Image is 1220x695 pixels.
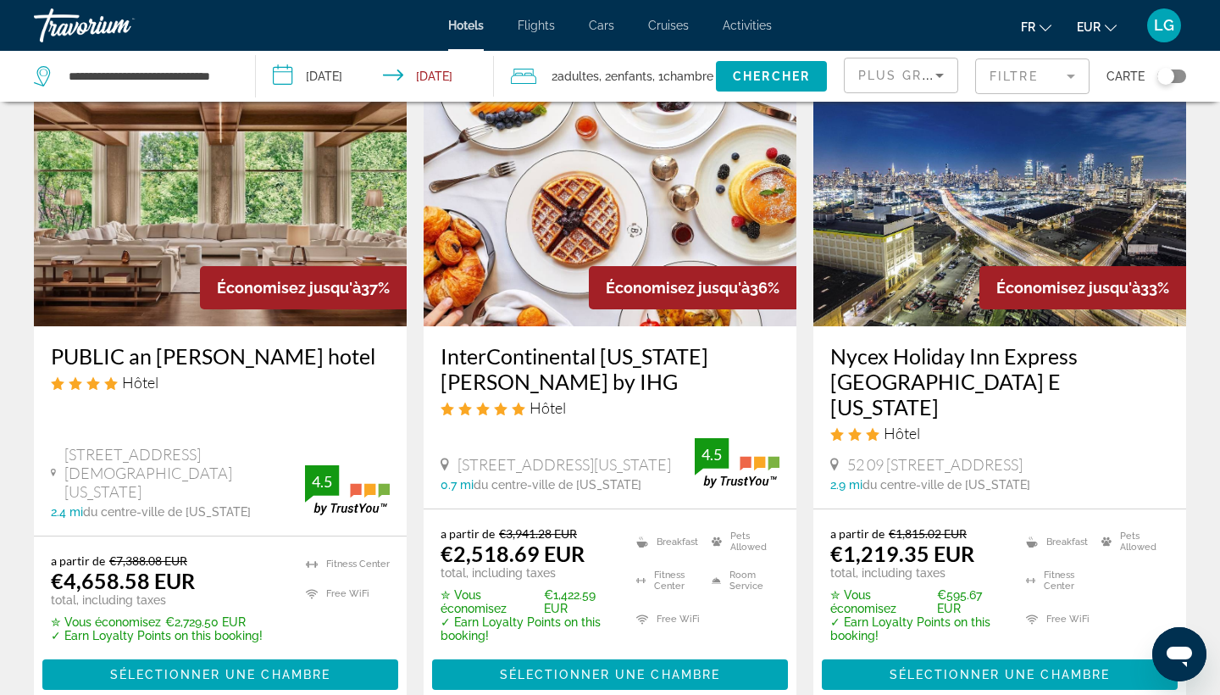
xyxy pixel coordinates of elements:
[109,553,187,568] del: €7,388.08 EUR
[305,471,339,492] div: 4.5
[51,553,105,568] span: a partir de
[589,19,614,32] a: Cars
[432,659,788,690] button: Sélectionner une chambre
[441,615,615,642] p: ✓ Earn Loyalty Points on this booking!
[830,566,1005,580] p: total, including taxes
[34,3,203,47] a: Travorium
[297,583,390,604] li: Free WiFi
[457,455,671,474] span: [STREET_ADDRESS][US_STATE]
[858,65,944,86] mat-select: Sort by
[441,541,585,566] ins: €2,518.69 EUR
[830,526,884,541] span: a partir de
[830,541,974,566] ins: €1,219.35 EUR
[830,343,1169,420] a: Nycex Holiday Inn Express [GEOGRAPHIC_DATA] E [US_STATE]
[441,398,779,417] div: 5 star Hotel
[589,266,796,309] div: 36%
[441,566,615,580] p: total, including taxes
[441,526,495,541] span: a partir de
[884,424,920,442] span: Hôtel
[648,19,689,32] span: Cruises
[51,568,195,593] ins: €4,658.58 EUR
[432,664,788,682] a: Sélectionner une chambre
[830,588,1005,615] p: €595.67 EUR
[51,615,161,629] span: ✮ Vous économisez
[441,343,779,394] a: InterContinental [US_STATE] [PERSON_NAME] by IHG
[518,19,555,32] a: Flights
[847,455,1023,474] span: 52 09 [STREET_ADDRESS]
[1142,8,1186,43] button: User Menu
[297,553,390,575] li: Fitness Center
[441,588,540,615] span: ✮ Vous économisez
[51,629,263,642] p: ✓ Earn Loyalty Points on this booking!
[217,279,361,297] span: Économisez jusqu'à
[305,465,390,515] img: trustyou-badge.svg
[200,266,407,309] div: 37%
[979,266,1186,309] div: 33%
[441,478,474,492] span: 0.7 mi
[1145,69,1186,84] button: Toggle map
[695,444,729,464] div: 4.5
[830,424,1169,442] div: 3 star Hotel
[858,69,1061,82] span: Plus grandes économies
[1018,526,1094,557] li: Breakfast
[890,668,1110,681] span: Sélectionner une chambre
[830,588,933,615] span: ✮ Vous économisez
[663,69,713,83] span: Chambre
[494,51,716,102] button: Travelers: 2 adults, 2 children
[110,668,330,681] span: Sélectionner une chambre
[996,279,1140,297] span: Économisez jusqu'à
[34,55,407,326] a: Hotel image
[1152,627,1206,681] iframe: Bouton de lancement de la fenêtre de messagerie
[611,69,652,83] span: Enfants
[889,526,967,541] del: €1,815.02 EUR
[51,593,263,607] p: total, including taxes
[1018,565,1094,596] li: Fitness Center
[42,664,398,682] a: Sélectionner une chambre
[703,526,779,557] li: Pets Allowed
[1077,20,1101,34] span: EUR
[813,55,1186,326] img: Hotel image
[122,373,158,392] span: Hôtel
[822,664,1178,682] a: Sélectionner une chambre
[628,526,704,557] li: Breakfast
[628,604,704,635] li: Free WiFi
[830,615,1005,642] p: ✓ Earn Loyalty Points on this booking!
[599,64,652,88] span: , 2
[42,659,398,690] button: Sélectionner une chambre
[606,279,750,297] span: Économisez jusqu'à
[441,588,615,615] p: €1,422.59 EUR
[557,69,599,83] span: Adultes
[500,668,720,681] span: Sélectionner une chambre
[256,51,495,102] button: Check-in date: Oct 27, 2025 Check-out date: Nov 2, 2025
[862,478,1030,492] span: du centre-ville de [US_STATE]
[733,69,810,83] span: Chercher
[1106,64,1145,88] span: Carte
[628,565,704,596] li: Fitness Center
[83,505,251,519] span: du centre-ville de [US_STATE]
[64,445,305,501] span: [STREET_ADDRESS][DEMOGRAPHIC_DATA][US_STATE]
[51,615,263,629] p: €2,729.50 EUR
[474,478,641,492] span: du centre-ville de [US_STATE]
[830,478,862,492] span: 2.9 mi
[716,61,827,92] button: Chercher
[424,55,796,326] a: Hotel image
[51,343,390,369] a: PUBLIC an [PERSON_NAME] hotel
[695,438,779,488] img: trustyou-badge.svg
[51,373,390,392] div: 4 star Hotel
[499,526,577,541] del: €3,941.28 EUR
[448,19,484,32] a: Hotels
[1077,14,1117,39] button: Change currency
[652,64,713,88] span: , 1
[723,19,772,32] a: Activities
[1021,20,1035,34] span: fr
[530,398,566,417] span: Hôtel
[1154,17,1174,34] span: LG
